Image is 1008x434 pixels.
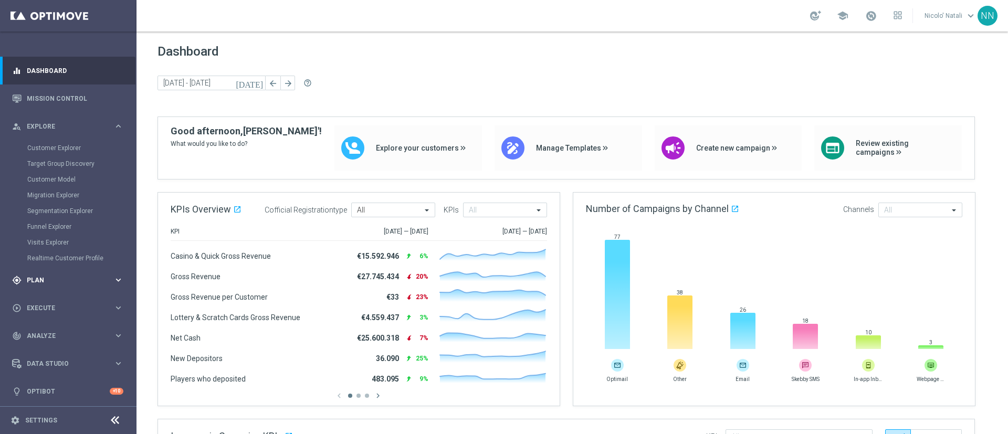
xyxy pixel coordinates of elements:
[978,6,997,26] div: NN
[27,123,113,130] span: Explore
[27,377,110,405] a: Optibot
[12,122,124,131] button: person_search Explore keyboard_arrow_right
[27,172,135,187] div: Customer Model
[110,388,123,395] div: +10
[27,140,135,156] div: Customer Explorer
[27,223,109,231] a: Funnel Explorer
[27,144,109,152] a: Customer Explorer
[27,160,109,168] a: Target Group Discovery
[27,235,135,250] div: Visits Explorer
[12,66,22,76] i: equalizer
[12,122,113,131] div: Explore
[12,122,22,131] i: person_search
[27,333,113,339] span: Analyze
[12,387,124,396] button: lightbulb Optibot +10
[12,303,22,313] i: play_circle_outline
[12,332,124,340] button: track_changes Analyze keyboard_arrow_right
[27,250,135,266] div: Realtime Customer Profile
[12,359,124,368] button: Data Studio keyboard_arrow_right
[27,187,135,203] div: Migration Explorer
[27,156,135,172] div: Target Group Discovery
[10,416,20,425] i: settings
[12,303,113,313] div: Execute
[837,10,848,22] span: school
[27,57,123,84] a: Dashboard
[27,254,109,262] a: Realtime Customer Profile
[12,331,113,341] div: Analyze
[12,276,124,284] button: gps_fixed Plan keyboard_arrow_right
[923,8,978,24] a: Nicolo' Natalikeyboard_arrow_down
[27,207,109,215] a: Segmentation Explorer
[12,387,22,396] i: lightbulb
[12,304,124,312] button: play_circle_outline Execute keyboard_arrow_right
[12,94,124,103] button: Mission Control
[965,10,976,22] span: keyboard_arrow_down
[113,331,123,341] i: keyboard_arrow_right
[113,358,123,368] i: keyboard_arrow_right
[27,175,109,184] a: Customer Model
[12,67,124,75] button: equalizer Dashboard
[12,331,22,341] i: track_changes
[12,276,22,285] i: gps_fixed
[25,417,57,424] a: Settings
[12,359,113,368] div: Data Studio
[27,84,123,112] a: Mission Control
[27,361,113,367] span: Data Studio
[27,203,135,219] div: Segmentation Explorer
[27,219,135,235] div: Funnel Explorer
[113,275,123,285] i: keyboard_arrow_right
[12,276,113,285] div: Plan
[12,57,123,84] div: Dashboard
[113,303,123,313] i: keyboard_arrow_right
[12,84,123,112] div: Mission Control
[27,277,113,283] span: Plan
[12,377,123,405] div: Optibot
[27,191,109,199] a: Migration Explorer
[27,238,109,247] a: Visits Explorer
[27,305,113,311] span: Execute
[113,121,123,131] i: keyboard_arrow_right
